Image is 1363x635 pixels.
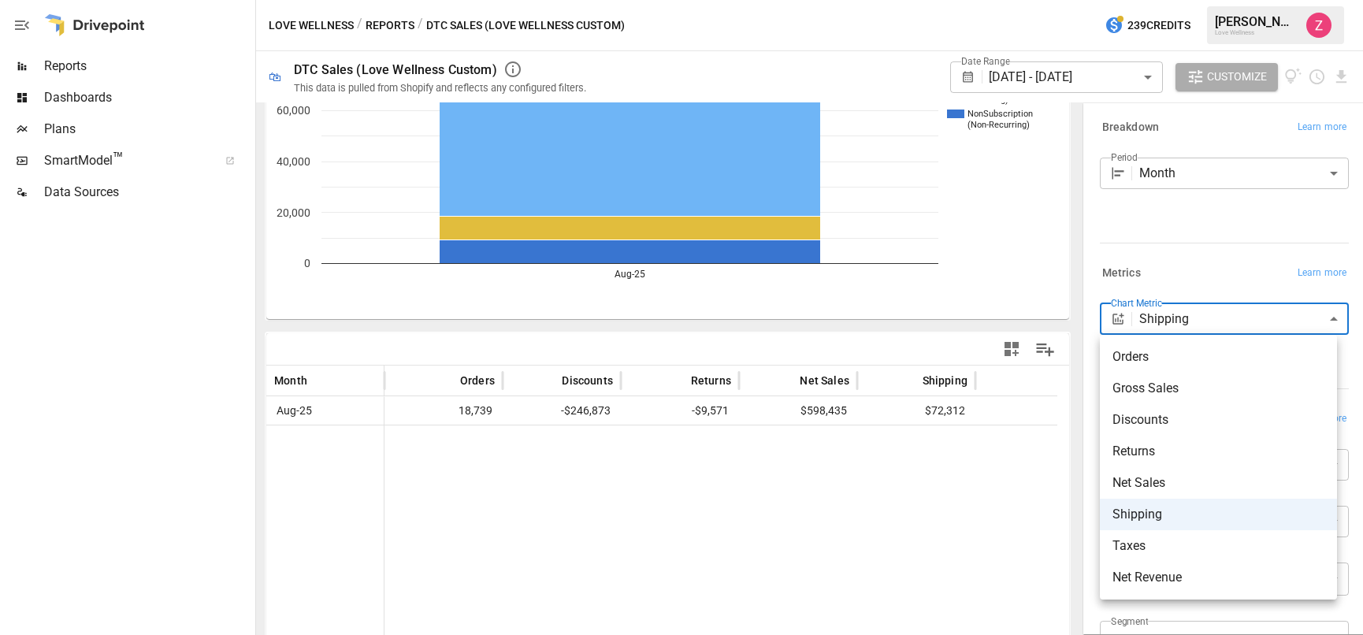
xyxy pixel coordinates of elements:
span: Taxes [1112,537,1324,555]
span: Orders [1112,347,1324,366]
span: Net Sales [1112,473,1324,492]
span: Net Revenue [1112,568,1324,587]
span: Discounts [1112,410,1324,429]
span: Shipping [1112,505,1324,524]
span: Gross Sales [1112,379,1324,398]
span: Returns [1112,442,1324,461]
